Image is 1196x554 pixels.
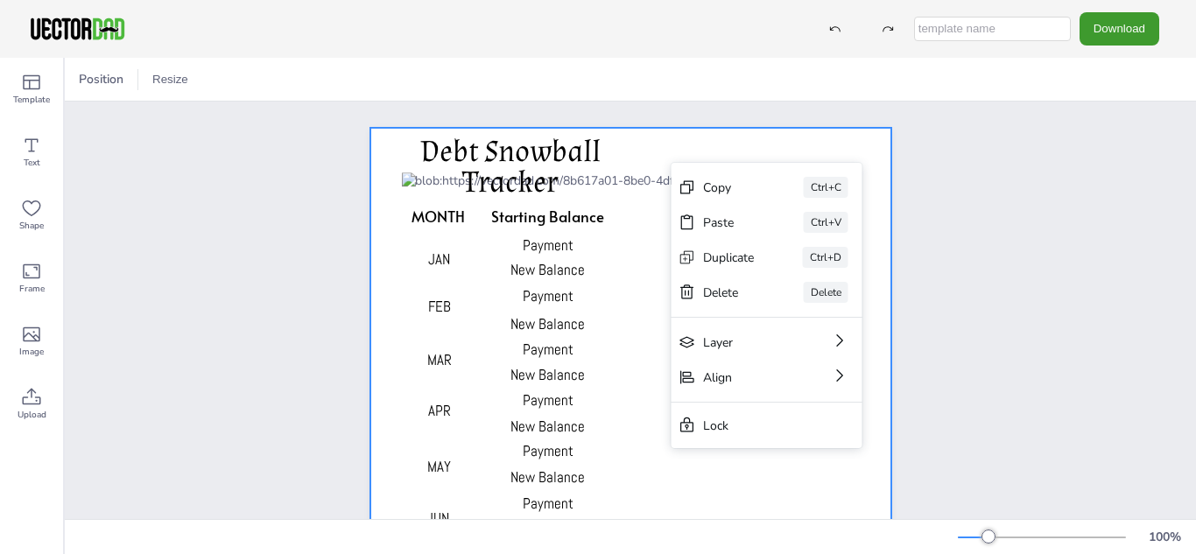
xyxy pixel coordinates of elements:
[523,235,573,255] span: Payment
[523,390,573,410] span: Payment
[426,508,449,528] span: JUN
[523,494,573,513] span: Payment
[19,345,44,359] span: Image
[491,206,604,227] span: Starting Balance
[804,177,848,198] div: Ctrl+C
[703,179,755,196] div: Copy
[28,16,127,42] img: VectorDad-1.png
[703,214,755,231] div: Paste
[510,260,585,279] span: New Balance
[510,417,585,436] span: New Balance
[427,350,452,369] span: MAR
[24,156,40,170] span: Text
[412,206,465,227] span: MONTH
[427,457,451,476] span: MAY
[428,401,451,420] span: APR
[75,71,127,88] span: Position
[428,249,450,269] span: JAN
[703,284,755,301] div: Delete
[428,297,451,316] span: FEB
[523,441,573,460] span: Payment
[145,66,195,94] button: Resize
[18,408,46,422] span: Upload
[523,286,573,305] span: Payment
[1143,529,1185,545] div: 100 %
[914,17,1071,41] input: template name
[19,282,45,296] span: Frame
[703,417,806,434] div: Lock
[703,249,754,266] div: Duplicate
[804,212,848,233] div: Ctrl+V
[1080,12,1159,45] button: Download
[13,93,50,107] span: Template
[804,282,848,303] div: Delete
[703,369,782,386] div: Align
[523,340,573,359] span: Payment
[510,314,585,333] span: New Balance
[703,334,782,351] div: Layer
[420,132,601,202] span: Debt Snowball Tracker
[510,467,585,487] span: New Balance
[19,219,44,233] span: Shape
[510,365,585,384] span: New Balance
[803,247,848,268] div: Ctrl+D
